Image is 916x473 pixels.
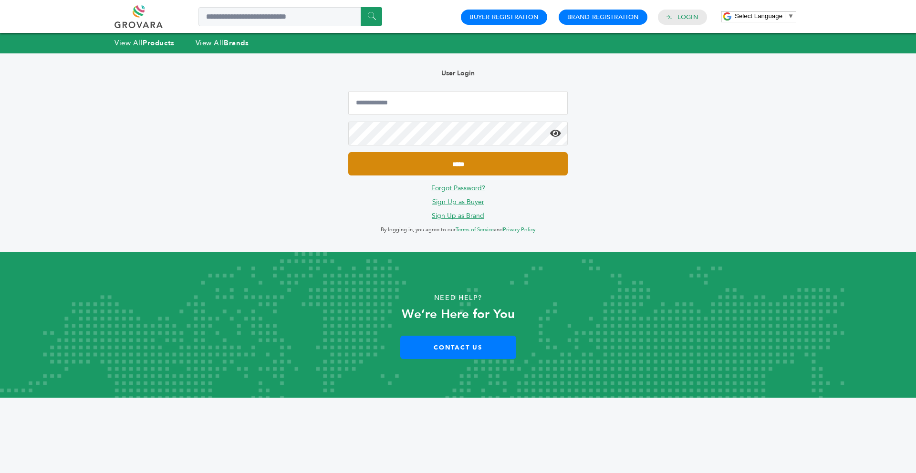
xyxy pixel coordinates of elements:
[432,211,484,220] a: Sign Up as Brand
[143,38,174,48] strong: Products
[402,306,515,323] strong: We’re Here for You
[432,197,484,206] a: Sign Up as Buyer
[114,38,175,48] a: View AllProducts
[198,7,382,26] input: Search a product or brand...
[441,69,475,78] b: User Login
[735,12,794,20] a: Select Language​
[431,184,485,193] a: Forgot Password?
[46,291,870,305] p: Need Help?
[348,224,568,236] p: By logging in, you agree to our and
[677,13,698,21] a: Login
[400,336,516,359] a: Contact Us
[348,91,568,115] input: Email Address
[348,122,568,145] input: Password
[224,38,249,48] strong: Brands
[503,226,535,233] a: Privacy Policy
[567,13,639,21] a: Brand Registration
[735,12,782,20] span: Select Language
[788,12,794,20] span: ▼
[196,38,249,48] a: View AllBrands
[456,226,494,233] a: Terms of Service
[469,13,539,21] a: Buyer Registration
